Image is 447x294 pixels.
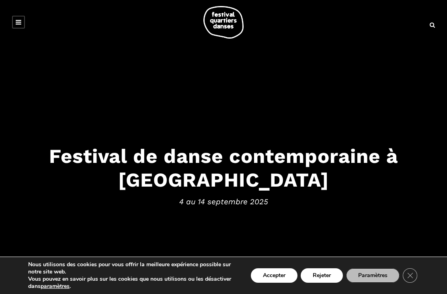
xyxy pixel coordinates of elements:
button: Paramètres [346,268,400,283]
button: Accepter [251,268,297,283]
p: Vous pouvez en savoir plus sur les cookies que nous utilisons ou les désactiver dans . [28,275,236,290]
button: Rejeter [301,268,343,283]
img: logo-fqd-med [203,6,244,39]
button: paramètres [41,283,70,290]
button: Close GDPR Cookie Banner [403,268,417,283]
h3: Festival de danse contemporaine à [GEOGRAPHIC_DATA] [8,144,439,192]
span: 4 au 14 septembre 2025 [8,196,439,208]
p: Nous utilisons des cookies pour vous offrir la meilleure expérience possible sur notre site web. [28,261,236,275]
